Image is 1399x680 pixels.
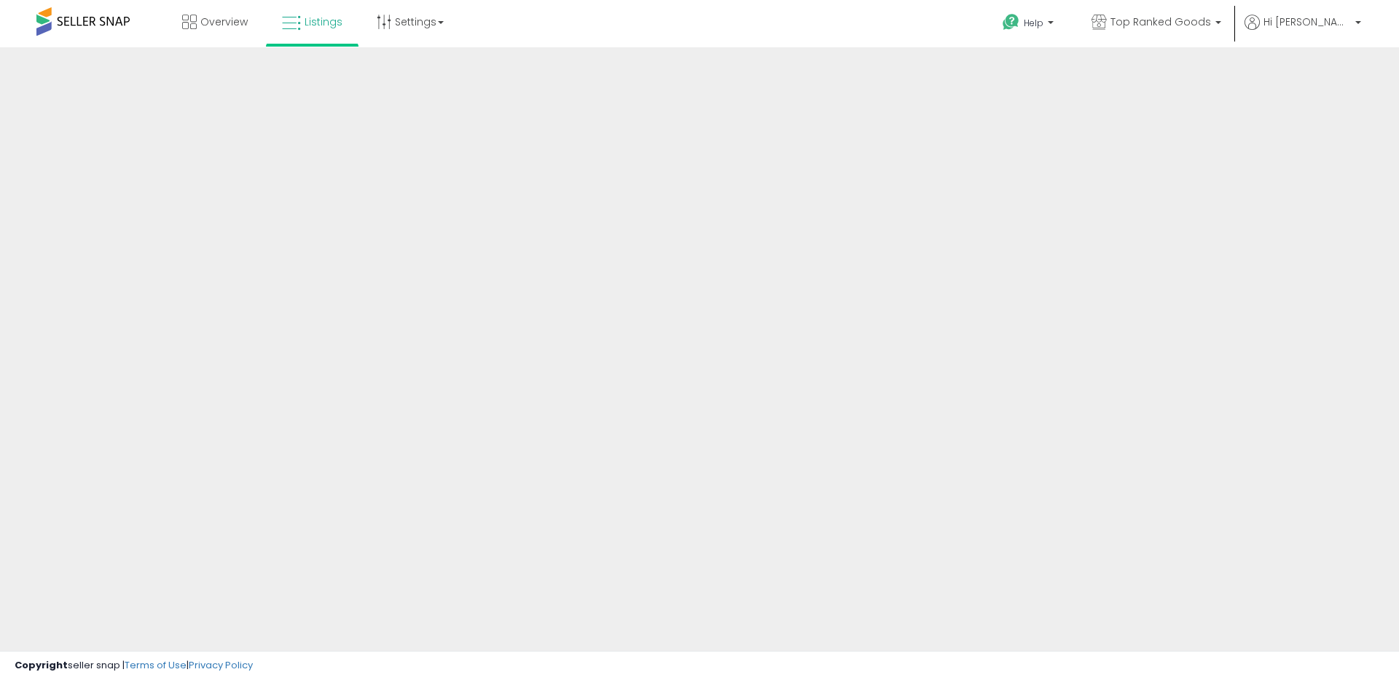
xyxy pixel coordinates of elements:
[1245,15,1361,47] a: Hi [PERSON_NAME]
[1110,15,1211,29] span: Top Ranked Goods
[1002,13,1020,31] i: Get Help
[200,15,248,29] span: Overview
[1263,15,1351,29] span: Hi [PERSON_NAME]
[991,2,1068,47] a: Help
[1024,17,1043,29] span: Help
[305,15,342,29] span: Listings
